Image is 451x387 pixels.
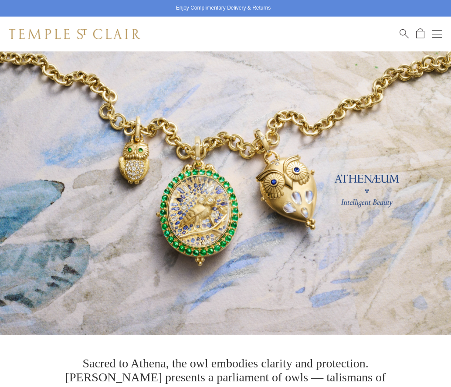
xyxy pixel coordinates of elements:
a: Open Shopping Bag [416,28,424,39]
p: Enjoy Complimentary Delivery & Returns [176,4,271,13]
a: Search [400,28,409,39]
img: Temple St. Clair [9,29,140,39]
button: Open navigation [432,29,442,39]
